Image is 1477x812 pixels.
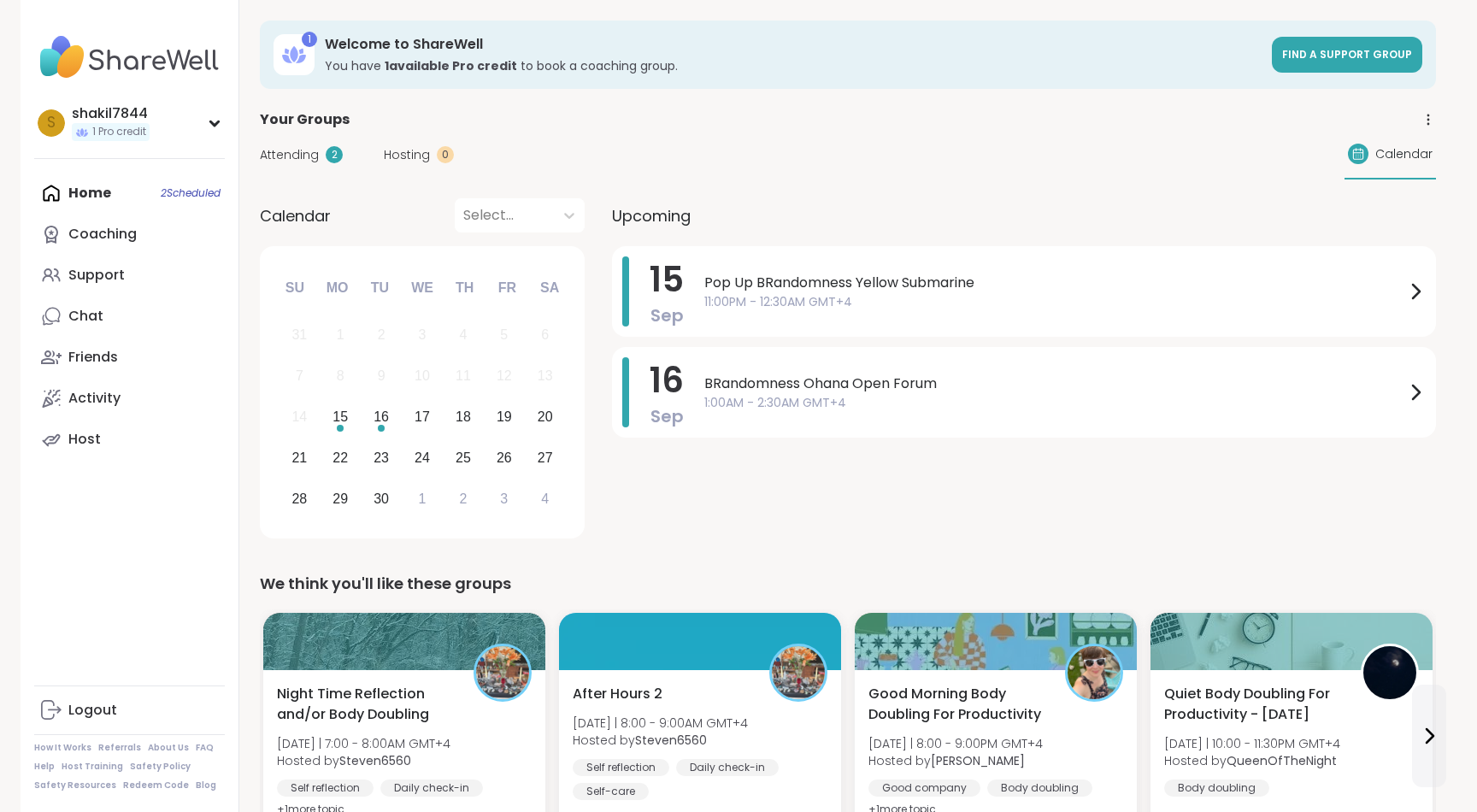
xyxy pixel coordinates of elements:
[92,125,146,139] span: 1 Pro credit
[445,358,482,395] div: Not available Thursday, September 11th, 2025
[704,273,1405,293] span: Pop Up BRandomness Yellow Submarine
[279,315,565,519] div: month 2025-09
[650,356,684,404] span: 16
[497,446,512,469] div: 26
[1272,37,1422,73] a: Find a support group
[485,439,522,476] div: Choose Friday, September 26th, 2025
[380,780,483,797] div: Daily check-in
[384,146,430,164] span: Hosting
[326,146,343,163] div: 2
[378,364,385,387] div: 9
[68,307,103,326] div: Chat
[281,399,318,436] div: Not available Sunday, September 14th, 2025
[68,348,118,367] div: Friends
[260,109,350,130] span: Your Groups
[361,269,398,307] div: Tu
[322,399,359,436] div: Choose Monday, September 15th, 2025
[130,761,191,773] a: Safety Policy
[332,405,348,428] div: 15
[208,226,221,239] iframe: Spotlight
[573,732,748,749] span: Hosted by
[322,358,359,395] div: Not available Monday, September 8th, 2025
[527,399,563,436] div: Choose Saturday, September 20th, 2025
[322,317,359,354] div: Not available Monday, September 1st, 2025
[34,255,225,296] a: Support
[291,487,307,510] div: 28
[374,487,389,510] div: 30
[68,389,121,408] div: Activity
[485,480,522,517] div: Choose Friday, October 3rd, 2025
[325,35,1262,54] h3: Welcome to ShareWell
[291,446,307,469] div: 21
[704,293,1405,311] span: 11:00PM - 12:30AM GMT+4
[419,323,427,346] div: 3
[34,337,225,378] a: Friends
[987,780,1092,797] div: Body doubling
[281,439,318,476] div: Choose Sunday, September 21st, 2025
[573,783,649,800] div: Self-care
[1227,752,1337,769] b: QueenOfTheNight
[363,480,400,517] div: Choose Tuesday, September 30th, 2025
[260,204,331,227] span: Calendar
[868,735,1043,752] span: [DATE] | 8:00 - 9:00PM GMT+4
[277,780,374,797] div: Self reflection
[456,446,471,469] div: 25
[612,204,691,227] span: Upcoming
[650,303,684,327] span: Sep
[931,752,1025,769] b: [PERSON_NAME]
[68,225,137,244] div: Coaching
[1164,735,1340,752] span: [DATE] | 10:00 - 11:30PM GMT+4
[445,317,482,354] div: Not available Thursday, September 4th, 2025
[459,487,467,510] div: 2
[445,480,482,517] div: Choose Thursday, October 2nd, 2025
[34,742,91,754] a: How It Works
[296,364,303,387] div: 7
[322,480,359,517] div: Choose Monday, September 29th, 2025
[403,269,441,307] div: We
[772,646,825,699] img: Steven6560
[34,761,55,773] a: Help
[98,742,141,754] a: Referrals
[276,269,314,307] div: Su
[415,405,430,428] div: 17
[281,317,318,354] div: Not available Sunday, August 31st, 2025
[541,323,549,346] div: 6
[415,446,430,469] div: 24
[34,690,225,731] a: Logout
[531,269,568,307] div: Sa
[1068,646,1121,699] img: Adrienne_QueenOfTheDawn
[385,57,517,74] b: 1 available Pro credit
[868,780,980,797] div: Good company
[573,684,662,704] span: After Hours 2
[337,364,344,387] div: 8
[650,404,684,428] span: Sep
[437,146,454,163] div: 0
[378,323,385,346] div: 2
[318,269,356,307] div: Mo
[148,742,189,754] a: About Us
[446,269,484,307] div: Th
[456,364,471,387] div: 11
[1282,47,1412,62] span: Find a support group
[415,364,430,387] div: 10
[527,317,563,354] div: Not available Saturday, September 6th, 2025
[196,780,216,791] a: Blog
[1164,752,1340,769] span: Hosted by
[704,394,1405,412] span: 1:00AM - 2:30AM GMT+4
[34,214,225,255] a: Coaching
[277,684,455,725] span: Night Time Reflection and/or Body Doubling
[34,27,225,87] img: ShareWell Nav Logo
[445,399,482,436] div: Choose Thursday, September 18th, 2025
[325,57,1262,74] h3: You have to book a coaching group.
[363,399,400,436] div: Choose Tuesday, September 16th, 2025
[404,358,441,395] div: Not available Wednesday, September 10th, 2025
[72,104,150,123] div: shakil7844
[260,146,319,164] span: Attending
[500,323,508,346] div: 5
[277,735,450,752] span: [DATE] | 7:00 - 8:00AM GMT+4
[476,646,529,699] img: Steven6560
[635,732,707,749] b: Steven6560
[34,296,225,337] a: Chat
[68,701,117,720] div: Logout
[419,487,427,510] div: 1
